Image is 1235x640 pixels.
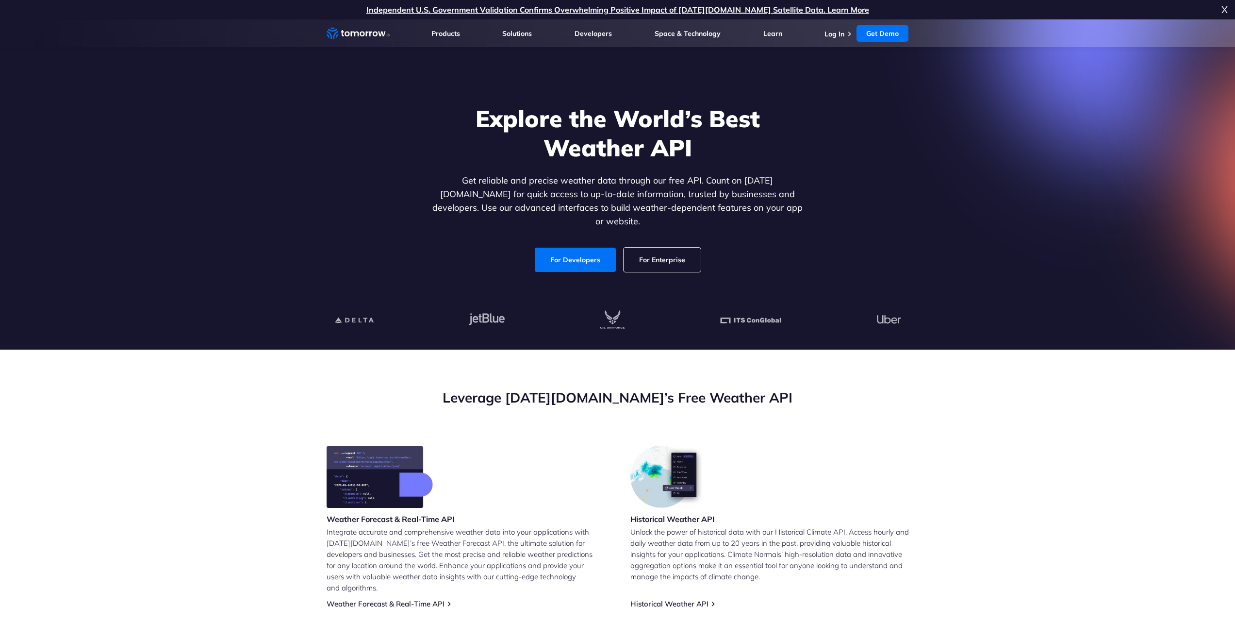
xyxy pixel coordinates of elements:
[575,29,612,38] a: Developers
[327,26,390,41] a: Home link
[535,248,616,272] a: For Developers
[366,5,869,15] a: Independent U.S. Government Validation Confirms Overwhelming Positive Impact of [DATE][DOMAIN_NAM...
[327,599,445,608] a: Weather Forecast & Real-Time API
[327,526,605,593] p: Integrate accurate and comprehensive weather data into your applications with [DATE][DOMAIN_NAME]...
[430,174,805,228] p: Get reliable and precise weather data through our free API. Count on [DATE][DOMAIN_NAME] for quic...
[856,25,908,42] a: Get Demo
[624,248,701,272] a: For Enterprise
[502,29,532,38] a: Solutions
[630,526,909,582] p: Unlock the power of historical data with our Historical Climate API. Access hourly and daily weat...
[430,104,805,162] h1: Explore the World’s Best Weather API
[630,514,715,524] h3: Historical Weather API
[655,29,721,38] a: Space & Technology
[431,29,460,38] a: Products
[763,29,782,38] a: Learn
[327,514,455,524] h3: Weather Forecast & Real-Time API
[327,388,909,407] h2: Leverage [DATE][DOMAIN_NAME]’s Free Weather API
[630,599,708,608] a: Historical Weather API
[824,30,844,38] a: Log In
